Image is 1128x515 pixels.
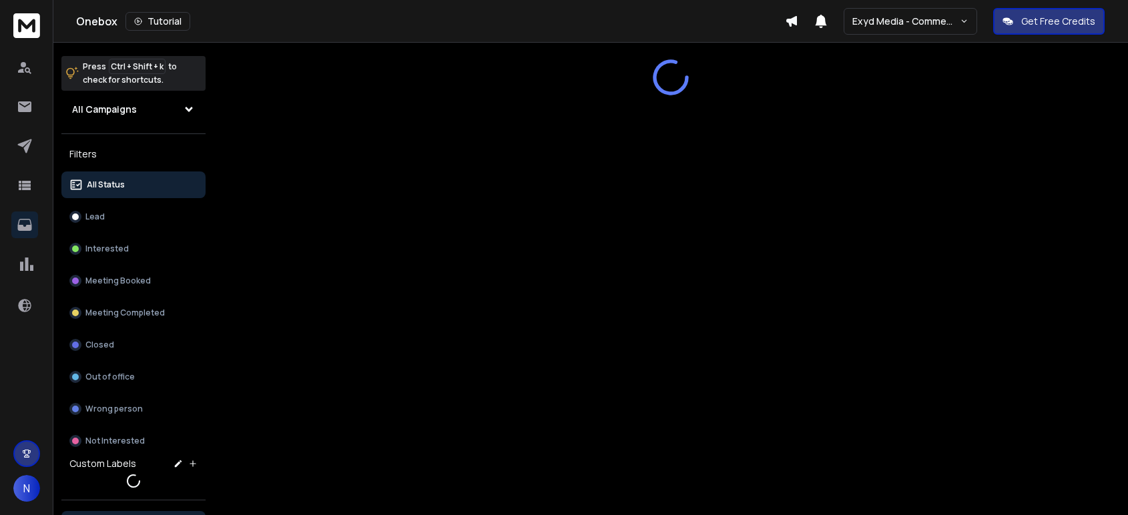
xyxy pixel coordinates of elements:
span: Ctrl + Shift + k [109,59,166,74]
button: Meeting Booked [61,268,206,294]
button: Wrong person [61,396,206,422]
button: Get Free Credits [993,8,1105,35]
p: Press to check for shortcuts. [83,60,177,87]
button: Not Interested [61,428,206,454]
h3: Filters [61,145,206,163]
p: Out of office [85,372,135,382]
button: N [13,475,40,502]
button: Closed [61,332,206,358]
button: Lead [61,203,206,230]
p: Lead [85,211,105,222]
p: Meeting Completed [85,308,165,318]
button: Tutorial [125,12,190,31]
p: Exyd Media - Commercial Cleaning [852,15,960,28]
p: Closed [85,340,114,350]
p: Interested [85,243,129,254]
div: Onebox [76,12,785,31]
h3: Custom Labels [69,457,136,470]
button: Meeting Completed [61,300,206,326]
button: Interested [61,235,206,262]
button: All Status [61,171,206,198]
p: Wrong person [85,404,143,414]
p: All Status [87,179,125,190]
h1: All Campaigns [72,103,137,116]
p: Get Free Credits [1021,15,1095,28]
button: Out of office [61,364,206,390]
button: All Campaigns [61,96,206,123]
p: Meeting Booked [85,276,151,286]
p: Not Interested [85,436,145,446]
